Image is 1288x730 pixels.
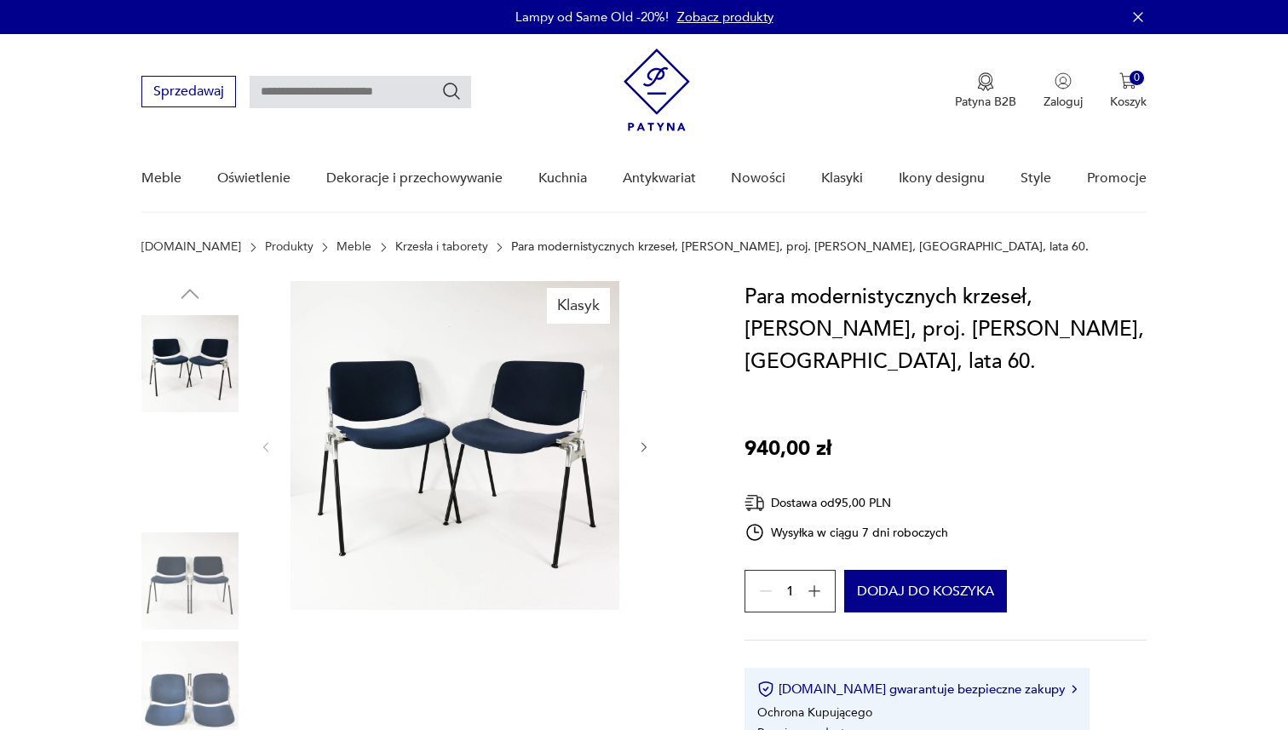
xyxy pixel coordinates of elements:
[757,704,872,721] li: Ochrona Kupującego
[511,240,1089,254] p: Para modernistycznych krzeseł, [PERSON_NAME], proj. [PERSON_NAME], [GEOGRAPHIC_DATA], lata 60.
[745,492,949,514] div: Dostawa od 95,00 PLN
[326,146,503,211] a: Dekoracje i przechowywanie
[515,9,669,26] p: Lampy od Same Old -20%!
[745,522,949,543] div: Wysyłka w ciągu 7 dni roboczych
[336,240,371,254] a: Meble
[141,532,239,629] img: Zdjęcie produktu Para modernistycznych krzeseł, Anonima Castelli, proj. G. Piretti, Włochy, lata 60.
[786,586,794,597] span: 1
[821,146,863,211] a: Klasyki
[955,72,1016,110] button: Patyna B2B
[141,315,239,412] img: Zdjęcie produktu Para modernistycznych krzeseł, Anonima Castelli, proj. G. Piretti, Włochy, lata 60.
[731,146,785,211] a: Nowości
[217,146,290,211] a: Oświetlenie
[547,288,610,324] div: Klasyk
[955,72,1016,110] a: Ikona medaluPatyna B2B
[745,492,765,514] img: Ikona dostawy
[538,146,587,211] a: Kuchnia
[677,9,773,26] a: Zobacz produkty
[1044,72,1083,110] button: Zaloguj
[141,146,181,211] a: Meble
[745,433,831,465] p: 940,00 zł
[141,76,236,107] button: Sprzedawaj
[1087,146,1147,211] a: Promocje
[441,81,462,101] button: Szukaj
[955,94,1016,110] p: Patyna B2B
[141,87,236,99] a: Sprzedawaj
[290,281,619,610] img: Zdjęcie produktu Para modernistycznych krzeseł, Anonima Castelli, proj. G. Piretti, Włochy, lata 60.
[141,240,241,254] a: [DOMAIN_NAME]
[1119,72,1136,89] img: Ikona koszyka
[757,681,1077,698] button: [DOMAIN_NAME] gwarantuje bezpieczne zakupy
[141,424,239,521] img: Zdjęcie produktu Para modernistycznych krzeseł, Anonima Castelli, proj. G. Piretti, Włochy, lata 60.
[745,281,1147,378] h1: Para modernistycznych krzeseł, [PERSON_NAME], proj. [PERSON_NAME], [GEOGRAPHIC_DATA], lata 60.
[1044,94,1083,110] p: Zaloguj
[1110,72,1147,110] button: 0Koszyk
[977,72,994,91] img: Ikona medalu
[623,146,696,211] a: Antykwariat
[1130,71,1144,85] div: 0
[265,240,313,254] a: Produkty
[1021,146,1051,211] a: Style
[624,49,690,131] img: Patyna - sklep z meblami i dekoracjami vintage
[1110,94,1147,110] p: Koszyk
[1055,72,1072,89] img: Ikonka użytkownika
[899,146,985,211] a: Ikony designu
[844,570,1007,612] button: Dodaj do koszyka
[395,240,488,254] a: Krzesła i taborety
[1072,685,1077,693] img: Ikona strzałki w prawo
[757,681,774,698] img: Ikona certyfikatu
